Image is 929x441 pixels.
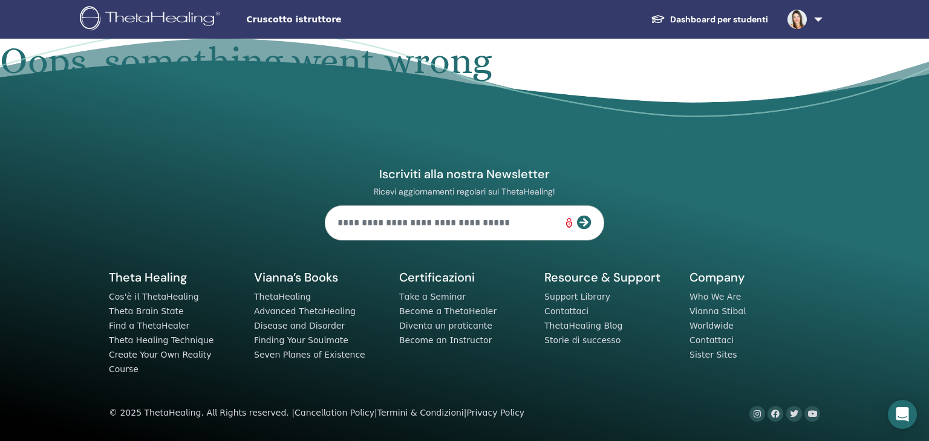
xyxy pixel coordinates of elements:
div: Open Intercom Messenger [888,400,917,429]
h4: Iscriviti alla nostra Newsletter [325,166,604,182]
h5: Certificazioni [399,269,530,285]
a: Disease and Disorder [254,321,345,330]
a: Become a ThetaHealer [399,306,497,316]
a: Become an Instructor [399,335,492,345]
a: Dashboard per studenti [641,8,778,31]
a: Contattaci [544,306,588,316]
h5: Resource & Support [544,269,675,285]
img: graduation-cap-white.svg [651,14,665,24]
img: default.jpg [787,10,807,29]
span: Cruscotto istruttore [246,13,428,26]
a: Find a ThetaHealer [109,321,189,330]
a: ThetaHealing Blog [544,321,622,330]
a: Vianna Stibal [689,306,746,316]
a: Storie di successo [544,335,621,345]
a: Theta Healing Technique [109,335,214,345]
h5: Company [689,269,820,285]
a: Cos'è il ThetaHealing [109,292,199,301]
a: Contattaci [689,335,734,345]
a: Termini & Condizioni [377,408,464,417]
a: Worldwide [689,321,734,330]
a: Privacy Policy [466,408,524,417]
a: Theta Brain State [109,306,184,316]
h5: Theta Healing [109,269,240,285]
a: Create Your Own Reality Course [109,350,212,374]
a: Diventa un praticante [399,321,492,330]
h5: Vianna’s Books [254,269,385,285]
a: ThetaHealing [254,292,311,301]
a: Cancellation Policy [295,408,374,417]
img: logo.png [80,6,224,33]
a: Support Library [544,292,610,301]
a: Finding Your Soulmate [254,335,348,345]
a: Advanced ThetaHealing [254,306,356,316]
a: Sister Sites [689,350,737,359]
p: Ricevi aggiornamenti regolari sul ThetaHealing! [325,186,604,197]
a: Who We Are [689,292,741,301]
div: © 2025 ThetaHealing. All Rights reserved. | | | [109,406,524,420]
a: Seven Planes of Existence [254,350,365,359]
a: Take a Seminar [399,292,466,301]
